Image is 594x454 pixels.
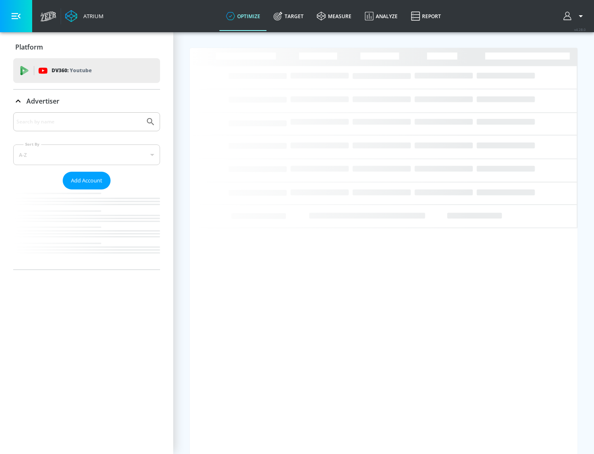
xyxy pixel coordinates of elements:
[13,189,160,270] nav: list of Advertiser
[80,12,104,20] div: Atrium
[310,1,358,31] a: measure
[52,66,92,75] p: DV360:
[13,144,160,165] div: A-Z
[13,58,160,83] div: DV360: Youtube
[15,43,43,52] p: Platform
[26,97,59,106] p: Advertiser
[63,172,111,189] button: Add Account
[71,176,102,185] span: Add Account
[65,10,104,22] a: Atrium
[13,35,160,59] div: Platform
[24,142,41,147] label: Sort By
[13,112,160,270] div: Advertiser
[70,66,92,75] p: Youtube
[404,1,448,31] a: Report
[13,90,160,113] div: Advertiser
[358,1,404,31] a: Analyze
[574,27,586,32] span: v 4.28.0
[219,1,267,31] a: optimize
[16,116,141,127] input: Search by name
[267,1,310,31] a: Target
